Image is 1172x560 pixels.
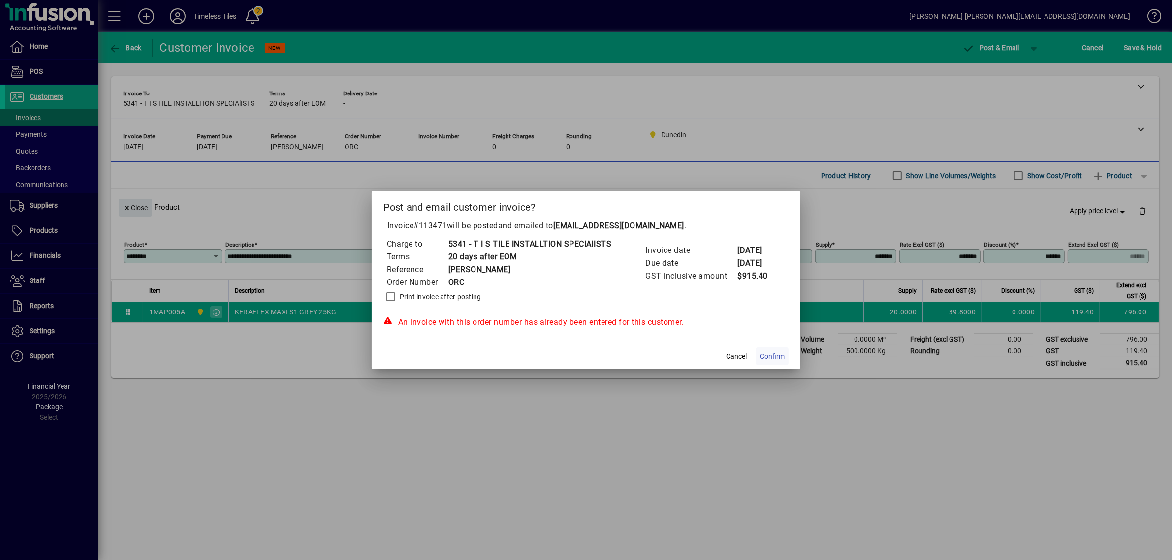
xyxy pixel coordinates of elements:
td: Order Number [386,276,448,289]
b: [EMAIL_ADDRESS][DOMAIN_NAME] [553,221,684,230]
td: Charge to [386,238,448,250]
td: [DATE] [737,257,776,270]
td: $915.40 [737,270,776,282]
button: Cancel [721,347,752,365]
td: Due date [645,257,737,270]
label: Print invoice after posting [398,292,481,302]
td: ORC [448,276,612,289]
td: Terms [386,250,448,263]
td: Invoice date [645,244,737,257]
p: Invoice will be posted . [383,220,789,232]
div: An invoice with this order number has already been entered for this customer. [383,316,789,328]
span: Confirm [760,351,785,362]
td: [DATE] [737,244,776,257]
td: Reference [386,263,448,276]
span: #113471 [413,221,447,230]
td: 5341 - T I S TILE INSTALLTION SPECIAlISTS [448,238,612,250]
td: [PERSON_NAME] [448,263,612,276]
span: and emailed to [498,221,684,230]
span: Cancel [726,351,747,362]
h2: Post and email customer invoice? [372,191,801,219]
td: GST inclusive amount [645,270,737,282]
td: 20 days after EOM [448,250,612,263]
button: Confirm [756,347,789,365]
